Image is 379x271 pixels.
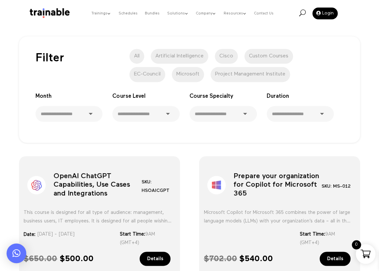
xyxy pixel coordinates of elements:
[112,92,180,101] p: Course Level
[352,240,361,249] span: 0
[151,49,208,64] label: Artificial Intelligence
[312,8,338,19] a: Login
[24,255,57,263] span: 650.00
[145,1,160,26] a: Bundles
[54,169,142,204] h1: OpenAI ChatGPT Capabilities, Use Cases and Integrations
[239,255,244,263] span: $
[140,252,170,266] a: Details
[167,1,189,26] a: Solutions
[333,184,351,189] span: MS-012
[223,1,247,26] a: Resources
[300,230,355,247] div: 9AM (GMT+4)
[239,255,273,263] span: 540.00
[322,184,332,189] span: SKU:
[196,1,216,26] a: Company
[37,230,74,239] span: [DATE] - [DATE]
[59,255,65,263] span: $
[129,49,144,64] label: All
[142,188,169,193] span: HSOAICGPT
[35,92,103,101] p: Month
[300,232,325,237] span: Start Time:
[204,255,209,263] span: $
[215,49,238,64] label: Cisco
[299,10,305,16] span: U
[189,92,257,101] p: Course Specialty
[254,1,273,26] a: Contact Us
[172,67,204,82] label: Microsoft
[120,230,175,247] div: 9AM (GMT+4)
[24,230,35,239] h3: Date:
[91,1,111,26] a: Trainings
[244,49,293,64] label: Custom Courses
[320,252,350,266] a: Details
[204,255,237,263] span: 702.00
[211,67,290,82] label: Project Management Institute
[24,255,29,263] span: $
[120,232,145,237] span: Start Time:
[234,169,322,204] h1: Prepare your organization for Copilot for Microsoft 365
[142,180,152,184] span: SKU:
[119,1,138,26] a: Schedules
[267,92,334,101] p: Duration
[59,255,93,263] span: 500.00
[204,208,355,225] div: Microsoft Copilot for Microsoft 365 combines the power of large language models (LLMs) with your ...
[35,54,113,62] p: Filter
[24,208,175,225] div: This course is designed for all type of audience: management, business users, IT employees. It is...
[129,67,165,82] label: EC-Council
